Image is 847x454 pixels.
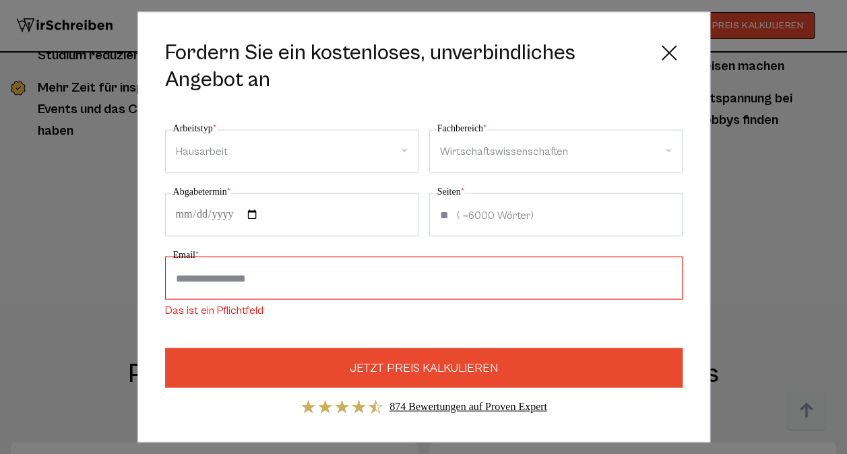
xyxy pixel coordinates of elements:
label: Seiten [437,184,465,200]
label: Fachbereich [437,121,487,137]
div: Wirtschaftswissenschaften [440,141,568,162]
span: Das ist ein Pflichtfeld [165,300,683,321]
button: JETZT PREIS KALKULIEREN [165,348,683,388]
label: Email [173,247,199,263]
span: Fordern Sie ein kostenloses, unverbindliches Angebot an [165,40,645,94]
span: JETZT PREIS KALKULIEREN [350,359,498,377]
div: Hausarbeit [176,141,228,162]
label: Arbeitstyp [173,121,217,137]
label: Abgabetermin [173,184,231,200]
a: 874 Bewertungen auf Proven Expert [389,401,547,412]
